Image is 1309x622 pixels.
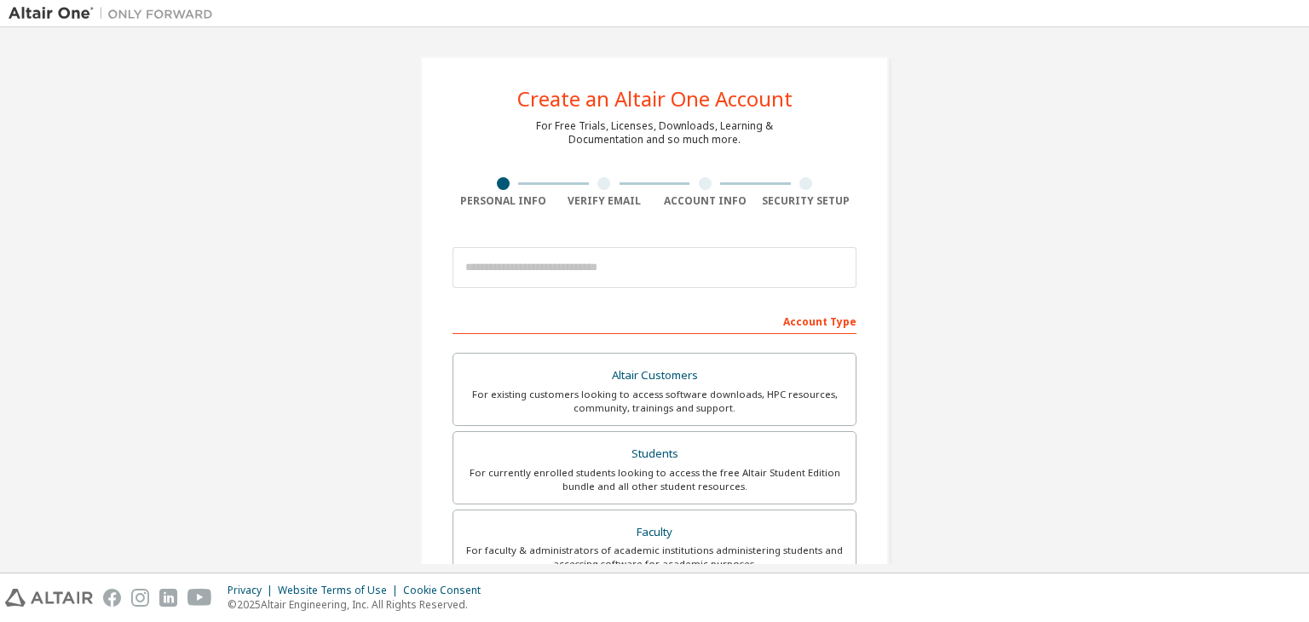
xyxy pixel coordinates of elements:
img: altair_logo.svg [5,589,93,607]
div: Security Setup [756,194,857,208]
img: linkedin.svg [159,589,177,607]
img: instagram.svg [131,589,149,607]
div: Verify Email [554,194,655,208]
div: For currently enrolled students looking to access the free Altair Student Edition bundle and all ... [464,466,845,493]
p: © 2025 Altair Engineering, Inc. All Rights Reserved. [228,597,491,612]
img: Altair One [9,5,222,22]
div: Account Type [453,307,856,334]
div: Altair Customers [464,364,845,388]
div: Website Terms of Use [278,584,403,597]
div: For faculty & administrators of academic institutions administering students and accessing softwa... [464,544,845,571]
div: Account Info [654,194,756,208]
div: Create an Altair One Account [517,89,793,109]
img: facebook.svg [103,589,121,607]
img: youtube.svg [187,589,212,607]
div: Students [464,442,845,466]
div: Cookie Consent [403,584,491,597]
div: For Free Trials, Licenses, Downloads, Learning & Documentation and so much more. [536,119,773,147]
div: Faculty [464,521,845,544]
div: Privacy [228,584,278,597]
div: For existing customers looking to access software downloads, HPC resources, community, trainings ... [464,388,845,415]
div: Personal Info [453,194,554,208]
